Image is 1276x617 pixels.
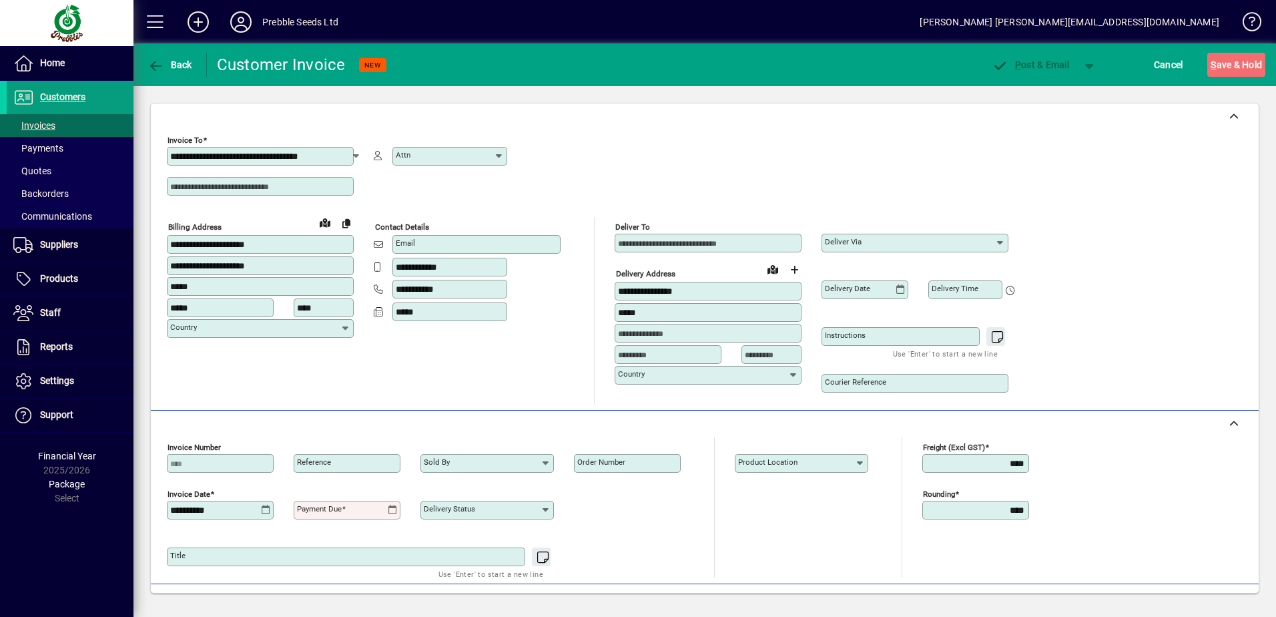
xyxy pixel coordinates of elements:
button: Cancel [1151,53,1187,77]
span: P [1015,59,1021,70]
mat-label: Email [396,238,415,248]
div: Prebble Seeds Ltd [262,11,338,33]
span: ave & Hold [1211,54,1262,75]
span: Settings [40,375,74,386]
mat-label: Courier Reference [825,377,886,387]
span: NEW [364,61,381,69]
mat-label: Instructions [825,331,866,340]
div: Customer Invoice [217,54,346,75]
button: Product [1161,591,1229,615]
a: Quotes [7,160,133,182]
span: Products [40,273,78,284]
mat-label: Invoice number [168,443,221,452]
span: Payments [13,143,63,154]
app-page-header-button: Back [133,53,207,77]
button: Choose address [783,259,805,280]
span: S [1211,59,1216,70]
span: Communications [13,211,92,222]
mat-label: Delivery date [825,284,870,293]
a: Knowledge Base [1233,3,1259,46]
mat-label: Deliver via [825,237,862,246]
span: Invoices [13,120,55,131]
mat-label: Invoice date [168,489,210,499]
span: Suppliers [40,239,78,250]
button: Copy to Delivery address [336,212,357,234]
a: Invoices [7,114,133,137]
mat-label: Reference [297,457,331,467]
a: Support [7,399,133,432]
mat-label: Attn [396,150,410,160]
button: Add [177,10,220,34]
button: Post & Email [985,53,1076,77]
span: Support [40,409,73,420]
button: Save & Hold [1207,53,1265,77]
a: Suppliers [7,228,133,262]
button: Back [144,53,196,77]
mat-label: Country [618,369,645,379]
mat-hint: Use 'Enter' to start a new line [893,346,998,361]
mat-hint: Use 'Enter' to start a new line [438,566,543,582]
span: Cancel [1154,54,1183,75]
a: Payments [7,137,133,160]
span: Staff [40,307,61,318]
span: Product [1168,592,1222,614]
span: Backorders [13,188,69,199]
a: Communications [7,205,133,228]
a: Home [7,47,133,80]
span: Financial Year [38,451,96,461]
span: Customers [40,91,85,102]
mat-label: Order number [577,457,625,467]
mat-label: Delivery status [424,504,475,513]
mat-label: Invoice To [168,136,203,145]
mat-label: Payment due [297,504,342,513]
span: ost & Email [992,59,1069,70]
mat-label: Country [170,323,197,332]
mat-label: Rounding [923,489,955,499]
span: Product History [800,592,868,614]
mat-label: Title [170,551,186,560]
a: Staff [7,296,133,330]
mat-label: Delivery time [932,284,978,293]
span: Back [147,59,192,70]
span: Home [40,57,65,68]
mat-label: Deliver To [615,222,650,232]
mat-label: Freight (excl GST) [923,443,985,452]
mat-label: Product location [738,457,797,467]
span: Reports [40,341,73,352]
a: View on map [762,258,783,280]
mat-label: Sold by [424,457,450,467]
a: Reports [7,331,133,364]
a: Products [7,262,133,296]
span: Package [49,479,85,489]
a: Settings [7,365,133,398]
button: Profile [220,10,262,34]
div: [PERSON_NAME] [PERSON_NAME][EMAIL_ADDRESS][DOMAIN_NAME] [920,11,1219,33]
span: Quotes [13,166,51,176]
a: Backorders [7,182,133,205]
button: Product History [795,591,874,615]
a: View on map [314,212,336,233]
